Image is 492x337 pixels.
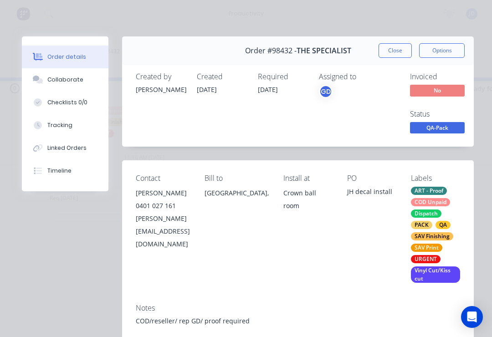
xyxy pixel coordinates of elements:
button: Linked Orders [22,137,108,159]
div: COD/reseller/ rep GD/ proof required [136,316,460,326]
div: SAV Finishing [411,232,453,240]
button: Close [379,43,412,58]
div: PO [347,174,396,183]
div: Collaborate [47,76,83,84]
div: [PERSON_NAME] [136,85,186,94]
div: Install at [283,174,333,183]
button: Collaborate [22,68,108,91]
div: Required [258,72,308,81]
div: Contact [136,174,190,183]
div: Dispatch [411,209,441,218]
div: Status [410,110,478,118]
div: 0401 027 161 [136,199,190,212]
div: Linked Orders [47,144,87,152]
button: Checklists 0/0 [22,91,108,114]
div: [PERSON_NAME]0401 027 161[PERSON_NAME][EMAIL_ADDRESS][DOMAIN_NAME] [136,187,190,250]
div: Vinyl Cut/Kiss cut [411,266,460,283]
span: [DATE] [258,85,278,94]
div: Notes [136,304,460,312]
span: QA-Pack [410,122,465,133]
button: Tracking [22,114,108,137]
button: Options [419,43,465,58]
div: [GEOGRAPHIC_DATA], [205,187,269,216]
button: Order details [22,46,108,68]
div: Bill to [205,174,269,183]
button: GD [319,85,333,98]
span: THE SPECIALIST [297,46,351,55]
div: Crown ball room [283,187,333,212]
div: [PERSON_NAME][EMAIL_ADDRESS][DOMAIN_NAME] [136,212,190,250]
div: QA [436,221,451,229]
div: URGENT [411,255,441,263]
div: Invoiced [410,72,478,81]
div: [PERSON_NAME] [136,187,190,199]
div: Assigned to [319,72,410,81]
span: [DATE] [197,85,217,94]
div: PACK [411,221,432,229]
div: SAV Print [411,244,442,252]
div: Open Intercom Messenger [461,306,483,328]
span: Order #98432 - [245,46,297,55]
div: Timeline [47,167,72,175]
div: Created [197,72,247,81]
div: Crown ball room [283,187,333,216]
div: Order details [47,53,86,61]
div: JH decal install [347,187,396,199]
div: Checklists 0/0 [47,98,87,107]
div: Created by [136,72,186,81]
div: ART - Proof [411,187,447,195]
button: QA-Pack [410,122,465,136]
div: Tracking [47,121,72,129]
div: COD Unpaid [411,198,450,206]
div: Labels [411,174,460,183]
button: Timeline [22,159,108,182]
div: [GEOGRAPHIC_DATA], [205,187,269,199]
span: No [410,85,465,96]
